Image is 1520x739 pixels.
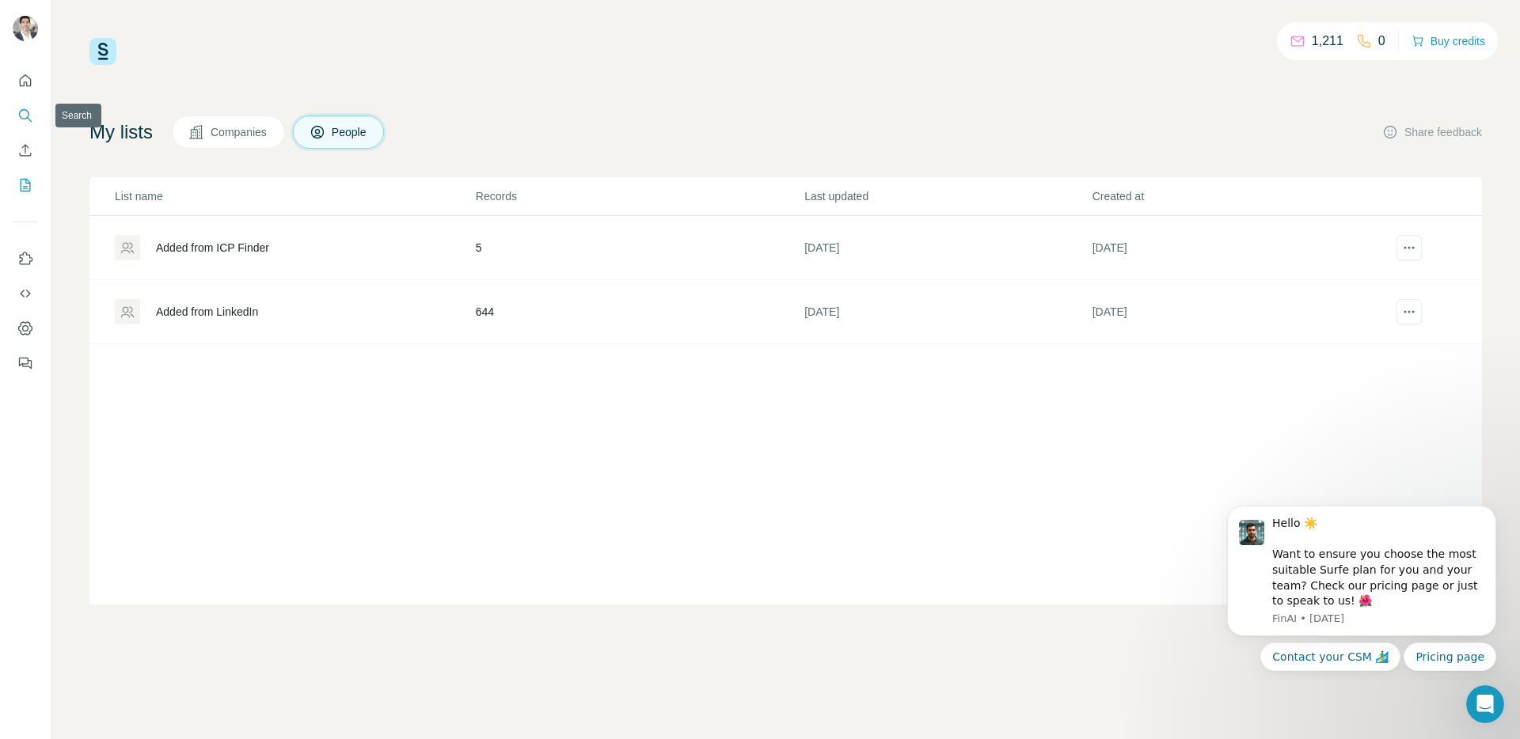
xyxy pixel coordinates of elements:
iframe: Intercom live chat [1466,685,1504,723]
p: List name [115,188,474,204]
button: Use Surfe on LinkedIn [13,244,38,273]
td: [DATE] [1092,280,1379,344]
td: [DATE] [804,216,1091,280]
button: Enrich CSV [13,136,38,165]
p: Created at [1092,188,1378,204]
button: Search [13,101,38,130]
button: Dashboard [13,314,38,343]
img: Surfe Logo [89,38,116,65]
button: My lists [13,171,38,199]
p: 0 [1378,32,1385,51]
div: Added from LinkedIn [156,304,258,320]
td: 5 [475,216,804,280]
td: [DATE] [804,280,1091,344]
iframe: Intercom notifications message [1203,491,1520,680]
button: Buy credits [1412,30,1485,52]
h4: My lists [89,119,153,145]
button: actions [1396,299,1422,324]
div: Added from ICP Finder [156,240,269,256]
img: Avatar [13,16,38,41]
button: Use Surfe API [13,279,38,308]
button: Quick start [13,66,38,95]
td: [DATE] [1092,216,1379,280]
button: Feedback [13,349,38,377]
p: 1,211 [1312,32,1343,51]
td: 644 [475,280,804,344]
span: People [332,124,368,140]
p: Records [476,188,803,204]
p: Last updated [804,188,1090,204]
button: Share feedback [1382,124,1482,140]
span: Companies [211,124,268,140]
button: actions [1396,235,1422,260]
